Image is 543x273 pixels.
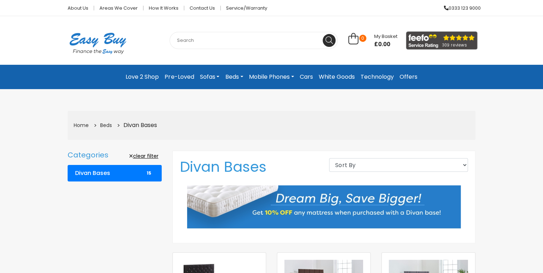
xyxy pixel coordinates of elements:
a: Areas we cover [94,6,143,10]
a: How it works [143,6,184,10]
a: Contact Us [184,6,221,10]
a: Offers [397,70,420,83]
a: Love 2 Shop [123,70,162,83]
span: My Basket [374,33,397,40]
a: Mobile Phones [246,70,297,83]
a: Sofas [197,70,222,83]
a: Beds [222,70,246,83]
a: Cars [297,70,316,83]
b: Divan Bases [75,170,110,177]
a: Home [74,122,89,129]
li: Divan Bases [114,120,158,131]
a: Technology [358,70,397,83]
img: Easy Buy [62,23,133,63]
a: Beds [100,122,112,129]
span: 15 [144,170,154,176]
a: 0333 123 9000 [439,6,481,10]
a: Service/Warranty [221,6,267,10]
span: 0 [359,35,366,42]
span: £0.00 [374,41,397,48]
a: Pre-Loved [162,70,197,83]
img: feefo_logo [406,31,478,50]
a: Divan Bases 15 [68,165,162,181]
a: clear filter [126,151,162,162]
input: Search [170,32,338,49]
a: White Goods [316,70,358,83]
h1: Divan Bases [180,158,319,175]
p: Categories [68,151,108,159]
a: About Us [62,6,94,10]
a: 0 My Basket £0.00 [348,37,397,45]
